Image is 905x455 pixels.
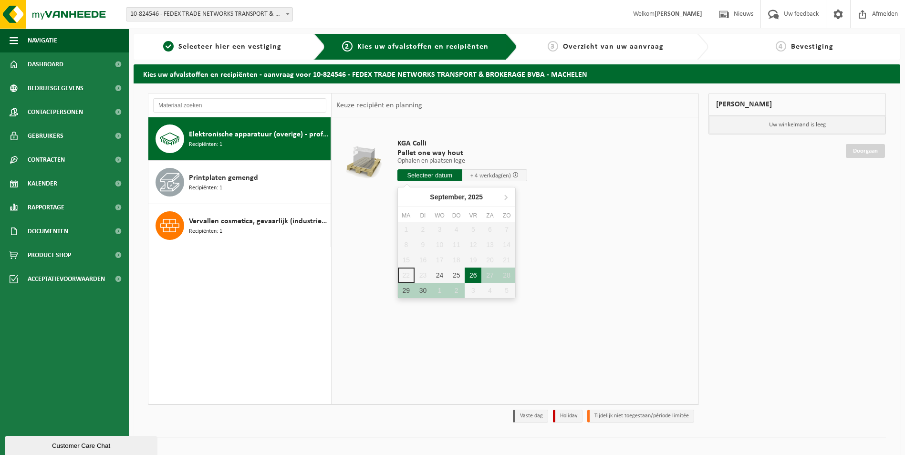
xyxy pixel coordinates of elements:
[28,29,57,52] span: Navigatie
[481,211,498,220] div: za
[776,41,786,52] span: 4
[189,172,258,184] span: Printplaten gemengd
[189,216,328,227] span: Vervallen cosmetica, gevaarlijk (industrieel) in kleinverpakking
[189,129,328,140] span: Elektronische apparatuur (overige) - professioneel
[415,211,431,220] div: di
[148,117,331,161] button: Elektronische apparatuur (overige) - professioneel Recipiënten: 1
[448,268,465,283] div: 25
[148,204,331,247] button: Vervallen cosmetica, gevaarlijk (industrieel) in kleinverpakking Recipiënten: 1
[499,211,515,220] div: zo
[397,169,462,181] input: Selecteer datum
[153,98,326,113] input: Materiaal zoeken
[553,410,583,423] li: Holiday
[431,283,448,298] div: 1
[587,410,694,423] li: Tijdelijk niet toegestaan/période limitée
[357,43,489,51] span: Kies uw afvalstoffen en recipiënten
[398,283,415,298] div: 29
[397,139,527,148] span: KGA Colli
[178,43,281,51] span: Selecteer hier een vestiging
[548,41,558,52] span: 3
[791,43,833,51] span: Bevestiging
[5,434,159,455] iframe: chat widget
[28,219,68,243] span: Documenten
[28,243,71,267] span: Product Shop
[431,211,448,220] div: wo
[126,8,292,21] span: 10-824546 - FEDEX TRADE NETWORKS TRANSPORT & BROKERAGE BVBA - MACHELEN
[397,148,527,158] span: Pallet one way hout
[163,41,174,52] span: 1
[189,184,222,193] span: Recipiënten: 1
[513,410,548,423] li: Vaste dag
[708,93,886,116] div: [PERSON_NAME]
[189,140,222,149] span: Recipiënten: 1
[126,7,293,21] span: 10-824546 - FEDEX TRADE NETWORKS TRANSPORT & BROKERAGE BVBA - MACHELEN
[134,64,900,83] h2: Kies uw afvalstoffen en recipiënten - aanvraag voor 10-824546 - FEDEX TRADE NETWORKS TRANSPORT & ...
[448,211,465,220] div: do
[846,144,885,158] a: Doorgaan
[397,158,527,165] p: Ophalen en plaatsen lege
[470,173,511,179] span: + 4 werkdag(en)
[468,194,483,200] i: 2025
[709,116,885,134] p: Uw winkelmand is leeg
[563,43,664,51] span: Overzicht van uw aanvraag
[28,267,105,291] span: Acceptatievoorwaarden
[148,161,331,204] button: Printplaten gemengd Recipiënten: 1
[138,41,306,52] a: 1Selecteer hier een vestiging
[448,283,465,298] div: 2
[189,227,222,236] span: Recipiënten: 1
[415,283,431,298] div: 30
[28,196,64,219] span: Rapportage
[28,100,83,124] span: Contactpersonen
[426,189,487,205] div: September,
[465,283,481,298] div: 3
[465,211,481,220] div: vr
[465,268,481,283] div: 26
[431,268,448,283] div: 24
[655,10,702,18] strong: [PERSON_NAME]
[332,93,427,117] div: Keuze recipiënt en planning
[28,76,83,100] span: Bedrijfsgegevens
[28,124,63,148] span: Gebruikers
[28,148,65,172] span: Contracten
[28,172,57,196] span: Kalender
[28,52,63,76] span: Dashboard
[398,211,415,220] div: ma
[342,41,353,52] span: 2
